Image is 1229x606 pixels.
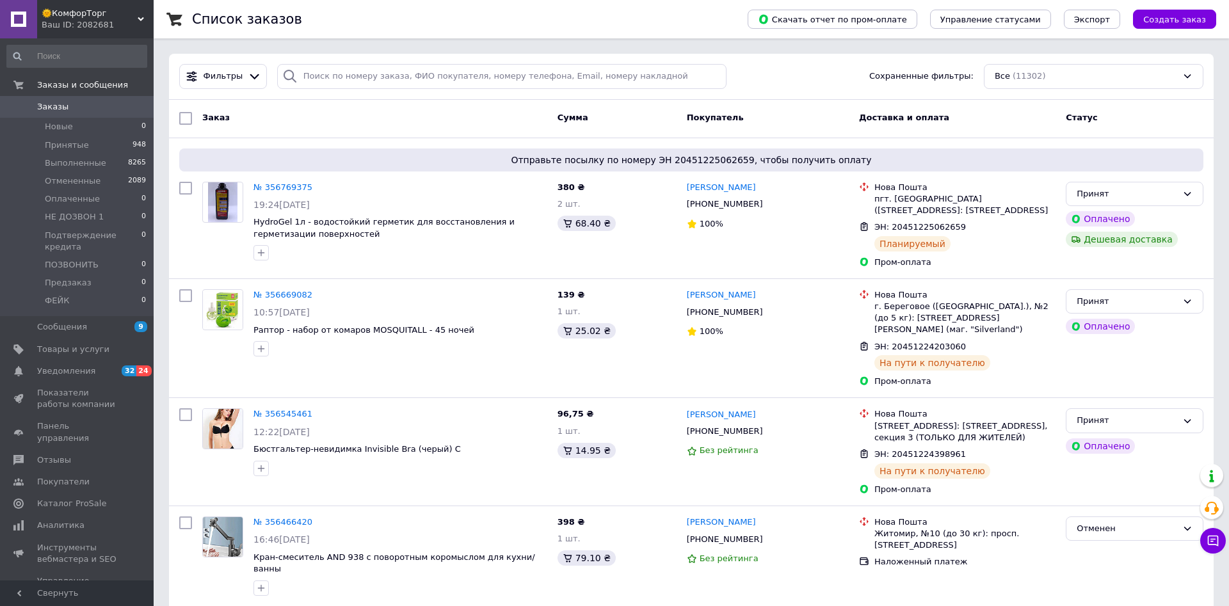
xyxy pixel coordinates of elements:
a: Фото товару [202,408,243,449]
div: Планируемый [874,236,951,251]
div: 68.40 ₴ [558,216,616,231]
span: 19:24[DATE] [253,200,310,210]
a: Фото товару [202,289,243,330]
div: Принят [1077,295,1177,308]
span: 100% [700,326,723,336]
span: Скачать отчет по пром-оплате [758,13,907,25]
div: Пром-оплата [874,376,1056,387]
span: Инструменты вебмастера и SEO [37,542,118,565]
span: Экспорт [1074,15,1110,24]
button: Создать заказ [1133,10,1216,29]
button: Экспорт [1064,10,1120,29]
span: 1 шт. [558,534,581,543]
div: Пром-оплата [874,484,1056,495]
span: 0 [141,193,146,205]
input: Поиск [6,45,147,68]
span: Фильтры [204,70,243,83]
span: 0 [141,295,146,307]
span: 1 шт. [558,307,581,316]
div: Оплачено [1066,211,1135,227]
div: Отменен [1077,522,1177,536]
span: 96,75 ₴ [558,409,594,419]
span: ПОЗВОНИТЬ [45,259,99,271]
span: Доставка и оплата [859,113,949,122]
span: Заказы и сообщения [37,79,128,91]
span: Сумма [558,113,588,122]
a: № 356769375 [253,182,312,192]
span: 398 ₴ [558,517,585,527]
div: Нова Пошта [874,408,1056,420]
span: Отмененные [45,175,100,187]
img: Фото товару [208,182,238,222]
div: 25.02 ₴ [558,323,616,339]
span: 0 [141,277,146,289]
span: Бюстгальтер-невидимка Invisible Bra (черый) С [253,444,461,454]
div: 14.95 ₴ [558,443,616,458]
div: Нова Пошта [874,516,1056,528]
span: Показатели работы компании [37,387,118,410]
span: 10:57[DATE] [253,307,310,317]
a: [PERSON_NAME] [687,516,756,529]
div: Пром-оплата [874,257,1056,268]
span: ЭН: 20451225062659 [874,222,966,232]
div: Нова Пошта [874,182,1056,193]
a: Фото товару [202,182,243,223]
span: Создать заказ [1143,15,1206,24]
span: Предзаказ [45,277,92,289]
div: [STREET_ADDRESS]: [STREET_ADDRESS], секция 3 (ТОЛЬКО ДЛЯ ЖИТЕЛЕЙ) [874,420,1056,443]
span: 0 [141,259,146,271]
span: Панель управления [37,420,118,443]
span: 0 [141,211,146,223]
span: Управление сайтом [37,575,118,598]
div: Наложенный платеж [874,556,1056,568]
span: Покупатели [37,476,90,488]
button: Чат с покупателем [1200,528,1226,554]
div: На пути к получателю [874,463,990,479]
span: (11302) [1013,71,1046,81]
div: [PHONE_NUMBER] [684,304,766,321]
span: 2089 [128,175,146,187]
img: Фото товару [203,291,243,330]
h1: Список заказов [192,12,302,27]
a: [PERSON_NAME] [687,409,756,421]
span: Принятые [45,140,89,151]
a: № 356669082 [253,290,312,299]
div: Оплачено [1066,438,1135,454]
img: Фото товару [203,517,242,557]
a: [PERSON_NAME] [687,289,756,301]
span: 24 [136,365,151,376]
span: 🌞КомфорТорг [42,8,138,19]
a: HydroGel 1л - водостойкий герметик для восстановления и герметизации поверхностей [253,217,515,239]
span: Раптор - набор от комаров MOSQUITALL - 45 ночей [253,325,474,335]
span: НЕ ДОЗВОН 1 [45,211,104,223]
span: Уведомления [37,365,95,377]
a: [PERSON_NAME] [687,182,756,194]
a: № 356545461 [253,409,312,419]
span: 0 [141,230,146,253]
a: № 356466420 [253,517,312,527]
span: ФЕЙК [45,295,69,307]
span: Без рейтинга [700,445,759,455]
div: г. Береговое ([GEOGRAPHIC_DATA].), №2 (до 5 кг): [STREET_ADDRESS][PERSON_NAME] (маг. "Silverland") [874,301,1056,336]
span: Заказы [37,101,68,113]
span: Сообщения [37,321,87,333]
div: 79.10 ₴ [558,550,616,566]
span: Статус [1066,113,1098,122]
div: Принят [1077,187,1177,201]
span: Выполненные [45,157,106,169]
div: Принят [1077,414,1177,427]
span: 2 шт. [558,199,581,209]
button: Управление статусами [930,10,1051,29]
span: 16:46[DATE] [253,534,310,545]
span: 32 [122,365,136,376]
span: 139 ₴ [558,290,585,299]
div: пгт. [GEOGRAPHIC_DATA] ([STREET_ADDRESS]: [STREET_ADDRESS] [874,193,1056,216]
div: [PHONE_NUMBER] [684,531,766,548]
a: Кран-смеситель AND 938 с поворотным коромыслом для кухни/ванны [253,552,535,574]
span: Подтверждение кредита [45,230,141,253]
span: Заказ [202,113,230,122]
div: Нова Пошта [874,289,1056,301]
span: Отправьте посылку по номеру ЭН 20451225062659, чтобы получить оплату [184,154,1198,166]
